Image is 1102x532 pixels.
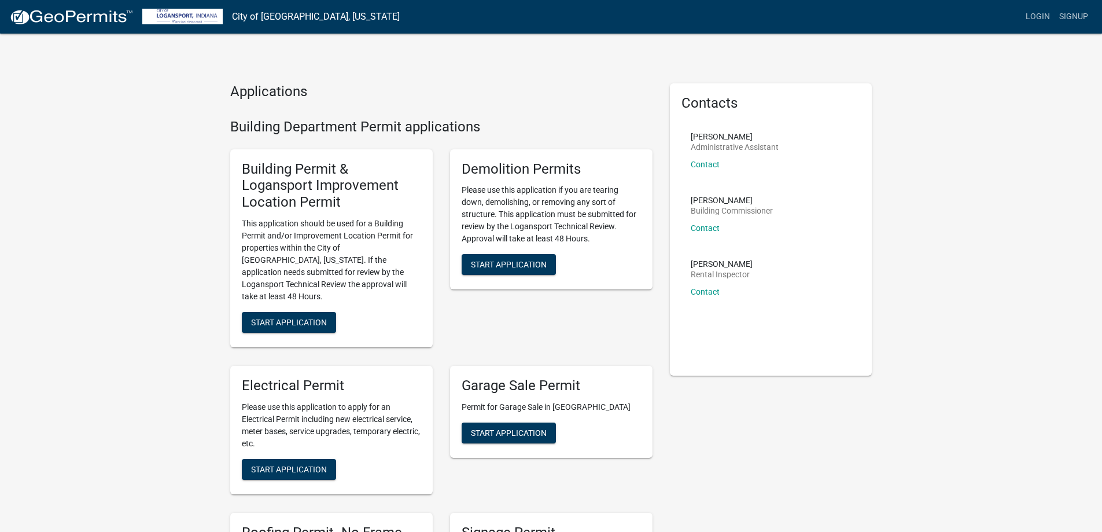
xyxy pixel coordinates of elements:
[242,312,336,333] button: Start Application
[1021,6,1055,28] a: Login
[691,260,753,268] p: [PERSON_NAME]
[230,119,653,135] h4: Building Department Permit applications
[691,270,753,278] p: Rental Inspector
[242,377,421,394] h5: Electrical Permit
[471,428,547,437] span: Start Application
[230,83,653,100] h4: Applications
[462,161,641,178] h5: Demolition Permits
[462,423,556,443] button: Start Application
[691,133,779,141] p: [PERSON_NAME]
[242,218,421,303] p: This application should be used for a Building Permit and/or Improvement Location Permit for prop...
[232,7,400,27] a: City of [GEOGRAPHIC_DATA], [US_STATE]
[242,459,336,480] button: Start Application
[691,207,773,215] p: Building Commissioner
[471,260,547,269] span: Start Application
[142,9,223,24] img: City of Logansport, Indiana
[691,223,720,233] a: Contact
[691,160,720,169] a: Contact
[681,95,861,112] h5: Contacts
[242,401,421,450] p: Please use this application to apply for an Electrical Permit including new electrical service, m...
[242,161,421,211] h5: Building Permit & Logansport Improvement Location Permit
[691,143,779,151] p: Administrative Assistant
[1055,6,1093,28] a: Signup
[691,287,720,296] a: Contact
[691,196,773,204] p: [PERSON_NAME]
[462,184,641,245] p: Please use this application if you are tearing down, demolishing, or removing any sort of structu...
[251,464,327,474] span: Start Application
[462,254,556,275] button: Start Application
[251,317,327,326] span: Start Application
[462,401,641,413] p: Permit for Garage Sale in [GEOGRAPHIC_DATA]
[462,377,641,394] h5: Garage Sale Permit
